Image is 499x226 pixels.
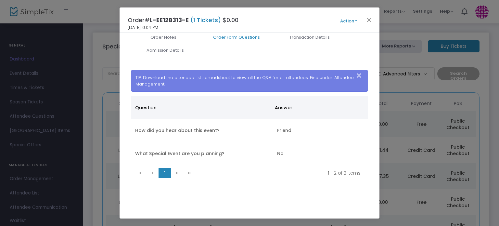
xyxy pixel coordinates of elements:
[329,18,368,25] button: Action
[131,119,273,142] td: How did you hear about this event?
[365,16,374,24] button: Close
[128,24,158,31] span: [DATE] 6:04 PM
[271,96,364,119] th: Answer
[273,119,368,142] td: Friend
[201,31,272,44] a: Order Form Questions
[131,96,368,165] div: Data table
[131,142,273,165] td: What Special Event are you planning?
[159,168,171,178] span: Page 1
[131,70,368,92] div: TIP: Download the attendee list spreadsheet to view all the Q&A for all attendees. Find under: At...
[150,16,189,24] span: L-EE12B313-E
[189,16,223,24] span: (1 Tickets)
[128,31,199,44] a: Order Notes
[274,31,345,44] a: Transaction Details
[129,44,201,57] a: Admission Details
[273,142,368,165] td: Na
[355,70,368,81] button: Close
[200,170,361,176] kendo-pager-info: 1 - 2 of 2 items
[128,16,238,24] h4: Order# $0.00
[131,96,271,119] th: Question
